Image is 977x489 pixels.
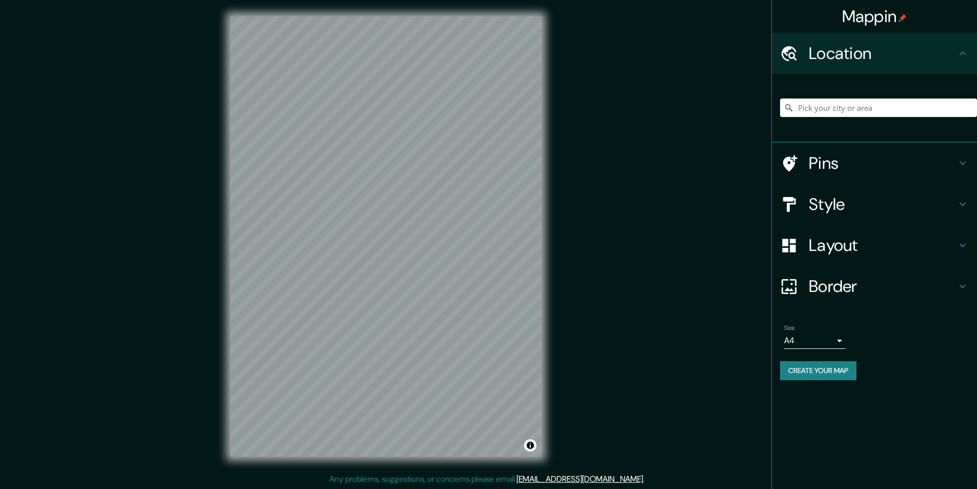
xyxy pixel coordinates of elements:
[784,332,846,349] div: A4
[772,184,977,225] div: Style
[809,194,956,214] h4: Style
[809,153,956,173] h4: Pins
[646,473,648,485] div: .
[809,235,956,256] h4: Layout
[899,14,907,22] img: pin-icon.png
[784,324,795,332] label: Size
[772,143,977,184] div: Pins
[809,43,956,64] h4: Location
[329,473,645,485] p: Any problems, suggestions, or concerns please email .
[516,474,643,484] a: [EMAIL_ADDRESS][DOMAIN_NAME]
[524,439,536,452] button: Toggle attribution
[842,6,907,27] h4: Mappin
[645,473,646,485] div: .
[809,276,956,297] h4: Border
[772,33,977,74] div: Location
[230,16,542,457] canvas: Map
[780,99,977,117] input: Pick your city or area
[780,361,856,380] button: Create your map
[772,266,977,307] div: Border
[772,225,977,266] div: Layout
